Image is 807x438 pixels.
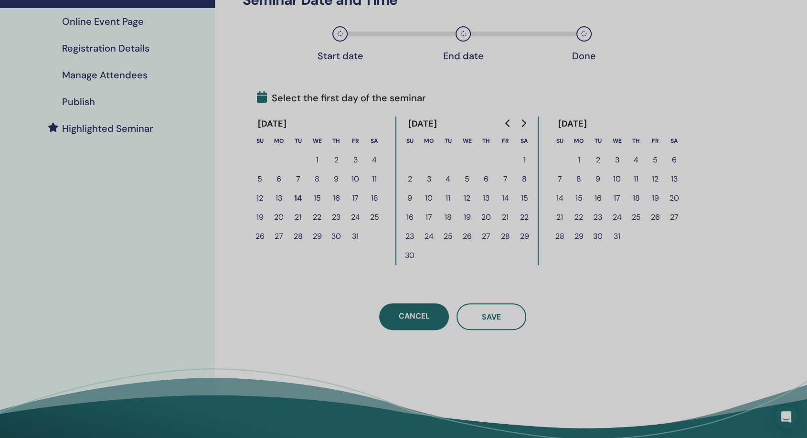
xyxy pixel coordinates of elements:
[327,131,346,150] th: Thursday
[250,131,269,150] th: Sunday
[346,208,365,227] button: 24
[515,227,534,246] button: 29
[346,131,365,150] th: Friday
[438,189,457,208] button: 11
[400,117,445,131] div: [DATE]
[607,170,626,189] button: 10
[588,131,607,150] th: Tuesday
[327,189,346,208] button: 16
[269,227,288,246] button: 27
[419,208,438,227] button: 17
[365,150,384,170] button: 4
[365,170,384,189] button: 11
[457,208,477,227] button: 19
[515,150,534,170] button: 1
[438,227,457,246] button: 25
[308,208,327,227] button: 22
[400,131,419,150] th: Sunday
[346,227,365,246] button: 31
[316,50,364,62] div: Start date
[496,227,515,246] button: 28
[346,170,365,189] button: 10
[626,170,646,189] button: 11
[308,189,327,208] button: 15
[62,16,144,27] h4: Online Event Page
[288,131,308,150] th: Tuesday
[646,170,665,189] button: 12
[550,227,569,246] button: 28
[438,170,457,189] button: 4
[269,189,288,208] button: 13
[250,117,295,131] div: [DATE]
[569,170,588,189] button: 8
[477,170,496,189] button: 6
[588,170,607,189] button: 9
[646,131,665,150] th: Friday
[346,150,365,170] button: 3
[550,208,569,227] button: 21
[477,227,496,246] button: 27
[515,131,534,150] th: Saturday
[365,208,384,227] button: 25
[665,189,684,208] button: 20
[457,227,477,246] button: 26
[646,150,665,170] button: 5
[607,131,626,150] th: Wednesday
[419,131,438,150] th: Monday
[588,227,607,246] button: 30
[569,208,588,227] button: 22
[400,208,419,227] button: 16
[550,170,569,189] button: 7
[515,170,534,189] button: 8
[626,189,646,208] button: 18
[550,117,595,131] div: [DATE]
[626,150,646,170] button: 4
[665,208,684,227] button: 27
[607,227,626,246] button: 31
[327,227,346,246] button: 30
[365,131,384,150] th: Saturday
[308,131,327,150] th: Wednesday
[62,96,95,107] h4: Publish
[269,131,288,150] th: Monday
[515,208,534,227] button: 22
[457,303,526,330] button: Save
[400,227,419,246] button: 23
[288,170,308,189] button: 7
[477,189,496,208] button: 13
[346,189,365,208] button: 17
[308,150,327,170] button: 1
[62,69,148,81] h4: Manage Attendees
[438,208,457,227] button: 18
[308,170,327,189] button: 8
[626,208,646,227] button: 25
[588,150,607,170] button: 2
[496,131,515,150] th: Friday
[646,208,665,227] button: 26
[399,311,430,321] span: Cancel
[496,170,515,189] button: 7
[439,50,487,62] div: End date
[62,43,149,54] h4: Registration Details
[626,131,646,150] th: Thursday
[496,189,515,208] button: 14
[250,189,269,208] button: 12
[327,150,346,170] button: 2
[419,170,438,189] button: 3
[327,208,346,227] button: 23
[457,189,477,208] button: 12
[457,131,477,150] th: Wednesday
[62,123,153,134] h4: Highlighted Seminar
[607,150,626,170] button: 3
[288,208,308,227] button: 21
[665,150,684,170] button: 6
[308,227,327,246] button: 29
[250,170,269,189] button: 5
[569,227,588,246] button: 29
[569,150,588,170] button: 1
[515,189,534,208] button: 15
[250,227,269,246] button: 26
[569,131,588,150] th: Monday
[588,208,607,227] button: 23
[477,131,496,150] th: Thursday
